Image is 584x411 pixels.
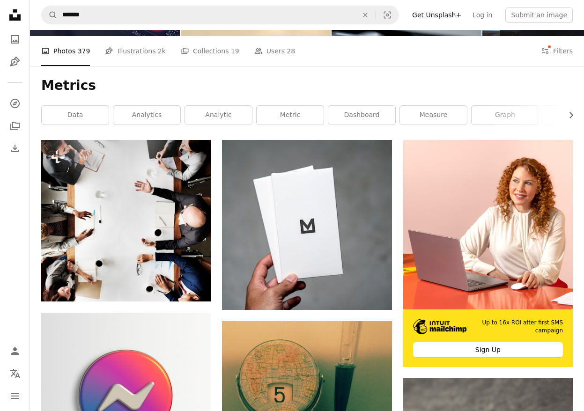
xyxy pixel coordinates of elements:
[413,342,563,357] div: Sign Up
[6,364,24,383] button: Language
[287,46,295,56] span: 28
[42,6,58,24] button: Search Unsplash
[403,140,573,309] img: file-1722962837469-d5d3a3dee0c7image
[6,30,24,49] a: Photos
[541,36,573,66] button: Filters
[41,140,211,301] img: Business Team Meetng Planning Strategy Concept
[403,140,573,367] a: Up to 16x ROI after first SMS campaignSign Up
[407,7,467,22] a: Get Unsplash+
[41,216,211,225] a: Business Team Meetng Planning Strategy Concept
[6,94,24,113] a: Explore
[6,6,24,26] a: Home — Unsplash
[105,36,165,66] a: Illustrations 2k
[113,106,180,125] a: analytics
[42,106,109,125] a: data
[254,36,296,66] a: Users 28
[562,106,573,125] button: scroll list to the right
[41,6,399,24] form: Find visuals sitewide
[376,6,399,24] button: Visual search
[6,387,24,405] button: Menu
[231,46,239,56] span: 19
[467,7,498,22] a: Log in
[472,106,539,125] a: graph
[185,106,252,125] a: analytic
[6,52,24,71] a: Illustrations
[6,117,24,135] a: Collections
[6,139,24,158] a: Download History
[222,140,392,309] img: text
[41,77,573,94] h1: Metrics
[257,106,324,125] a: metric
[181,36,239,66] a: Collections 19
[158,46,166,56] span: 2k
[328,106,395,125] a: dashboard
[222,398,392,407] a: a clock sitting on top of a table next to a pen
[355,6,376,24] button: Clear
[413,319,467,334] img: file-1690386555781-336d1949dad1image
[505,7,573,22] button: Submit an image
[400,106,467,125] a: measure
[6,342,24,360] a: Log in / Sign up
[41,393,211,402] a: a colorful speech bubble with a white arrow on it
[222,220,392,229] a: text
[481,319,563,335] span: Up to 16x ROI after first SMS campaign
